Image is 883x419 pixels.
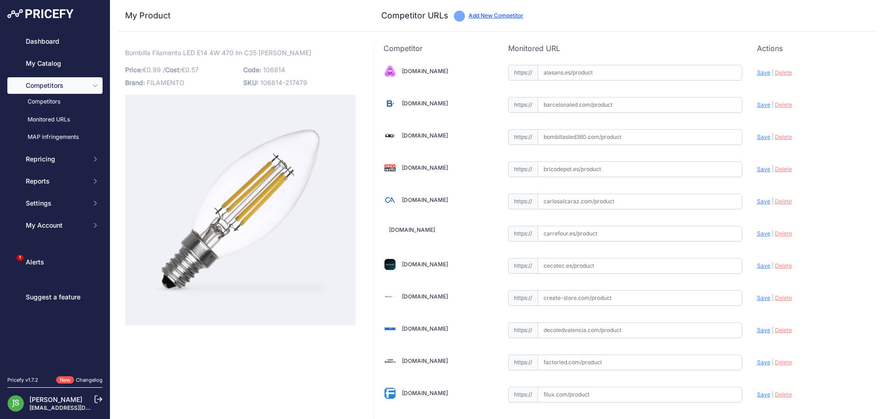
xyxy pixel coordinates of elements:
span: Code: [243,66,261,74]
a: [DOMAIN_NAME] [402,390,448,396]
span: Brand: [125,79,145,86]
span: Delete [775,262,792,269]
span: Delete [775,198,792,205]
span: FILAMENTO [147,79,184,86]
span: | [772,133,774,140]
h3: Competitor URLs [381,9,448,22]
span: Save [757,166,770,172]
span: Save [757,327,770,333]
a: Changelog [76,377,103,383]
span: | [772,69,774,76]
span: https:// [508,65,538,80]
span: Cost: [165,66,181,74]
span: | [772,294,774,301]
input: cecotec.es/product [538,258,742,274]
span: Save [757,262,770,269]
span: Save [757,294,770,301]
a: [DOMAIN_NAME] [402,68,448,75]
span: Save [757,69,770,76]
span: 0.57 [185,66,199,74]
p: Actions [757,43,866,54]
span: | [772,262,774,269]
span: https:// [508,226,538,241]
a: [DOMAIN_NAME] [402,100,448,107]
input: carlosalcaraz.com/product [538,194,742,209]
span: Save [757,101,770,108]
span: My Account [26,221,86,230]
a: [DOMAIN_NAME] [402,293,448,300]
a: MAP infringements [7,129,103,145]
span: Reports [26,177,86,186]
a: Add New Competitor [469,12,523,19]
span: Delete [775,327,792,333]
span: Delete [775,69,792,76]
a: Suggest a feature [7,289,103,305]
span: Delete [775,166,792,172]
button: Reports [7,173,103,189]
span: Delete [775,391,792,398]
span: | [772,359,774,366]
button: Competitors [7,77,103,94]
p: Monitored URL [508,43,742,54]
span: https:// [508,194,538,209]
a: [DOMAIN_NAME] [389,226,435,233]
input: factorled.com/product [538,355,742,370]
a: Competitors [7,94,103,110]
button: Settings [7,195,103,212]
span: https:// [508,97,538,113]
span: 106814 [263,66,285,74]
span: | [772,198,774,205]
a: [DOMAIN_NAME] [402,261,448,268]
span: https:// [508,387,538,402]
span: Save [757,359,770,366]
span: Save [757,198,770,205]
span: Delete [775,230,792,237]
span: Settings [26,199,86,208]
h3: My Product [125,9,355,22]
input: create-store.com/product [538,290,742,306]
p: € [125,63,238,76]
p: Competitor [384,43,493,54]
span: | [772,391,774,398]
a: Dashboard [7,33,103,50]
span: https:// [508,129,538,145]
span: Competitors [26,81,86,90]
a: [DOMAIN_NAME] [402,357,448,364]
span: Repricing [26,155,86,164]
span: | [772,166,774,172]
span: / € [163,66,199,74]
a: Monitored URLs [7,112,103,128]
span: Save [757,391,770,398]
input: filux.com/product [538,387,742,402]
input: barcelonaled.com/product [538,97,742,113]
span: Price: [125,66,143,74]
span: https:// [508,258,538,274]
span: | [772,101,774,108]
input: carrefour.es/product [538,226,742,241]
nav: Sidebar [7,33,103,365]
img: Pricefy Logo [7,9,74,18]
input: decoledvalencia.com/product [538,322,742,338]
a: [DOMAIN_NAME] [402,325,448,332]
span: Delete [775,294,792,301]
span: https:// [508,322,538,338]
a: Alerts [7,254,103,270]
a: [DOMAIN_NAME] [402,132,448,139]
a: My Catalog [7,55,103,72]
input: alasans.es/product [538,65,742,80]
span: https:// [508,161,538,177]
span: Save [757,133,770,140]
span: Delete [775,359,792,366]
span: SKU: [243,79,258,86]
span: 0.99 [147,66,161,74]
span: Save [757,230,770,237]
input: bombillasled360.com/product [538,129,742,145]
span: Delete [775,101,792,108]
span: https:// [508,355,538,370]
button: My Account [7,217,103,234]
button: Repricing [7,151,103,167]
a: [EMAIL_ADDRESS][DOMAIN_NAME] [29,404,126,411]
div: Pricefy v1.7.2 [7,376,38,384]
input: bricodepot.es/product [538,161,742,177]
span: https:// [508,290,538,306]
